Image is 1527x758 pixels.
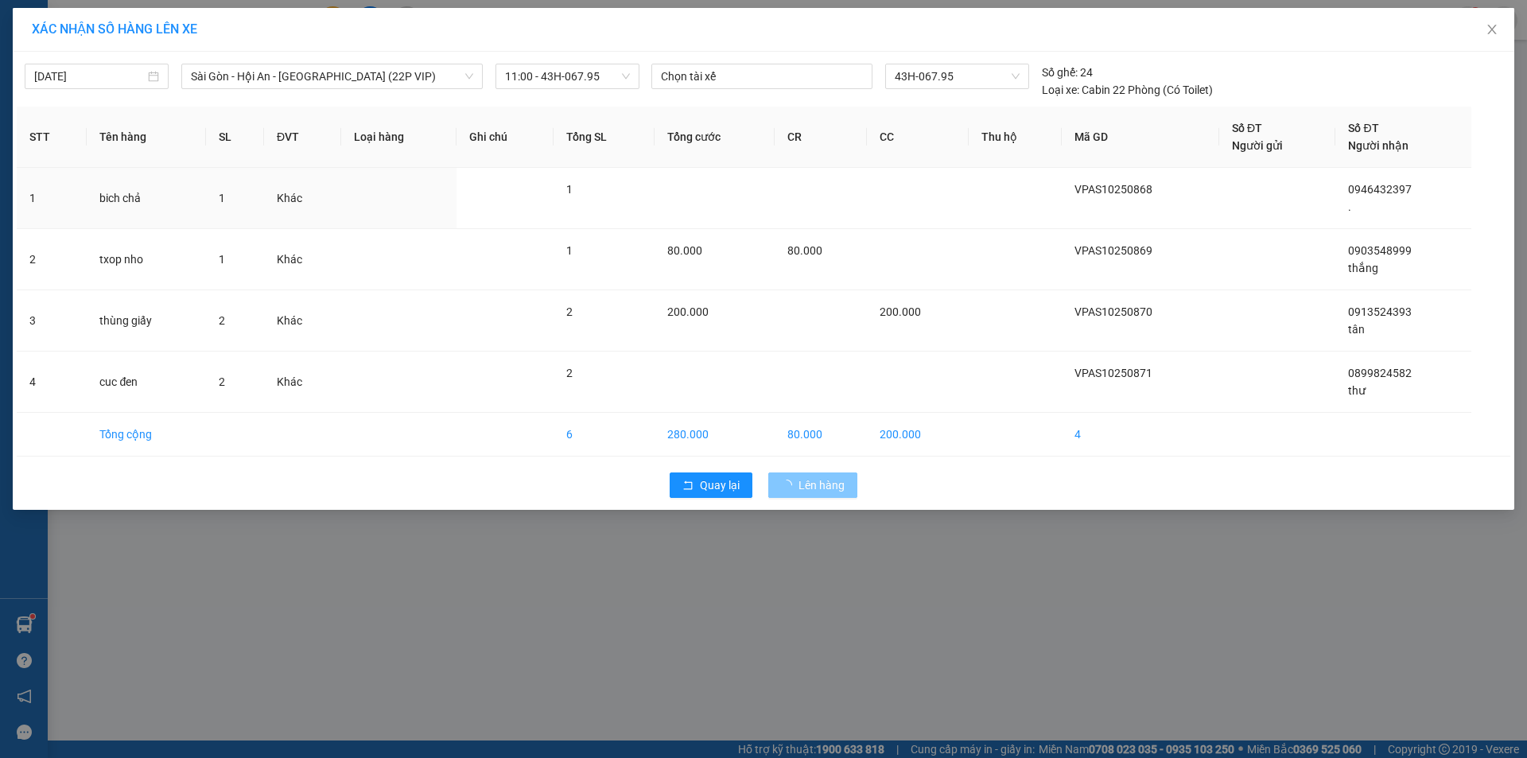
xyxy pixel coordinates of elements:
[32,21,197,37] span: XÁC NHẬN SỐ HÀNG LÊN XE
[1348,262,1378,274] span: thắng
[264,168,342,229] td: Khác
[554,413,655,457] td: 6
[895,64,1019,88] span: 43H-067.95
[566,305,573,318] span: 2
[264,290,342,352] td: Khác
[969,107,1062,168] th: Thu hộ
[1348,384,1366,397] span: thư
[775,413,867,457] td: 80.000
[1348,367,1412,379] span: 0899824582
[566,244,573,257] span: 1
[1074,244,1152,257] span: VPAS10250869
[566,367,573,379] span: 2
[264,352,342,413] td: Khác
[87,107,205,168] th: Tên hàng
[566,183,573,196] span: 1
[667,244,702,257] span: 80.000
[1074,183,1152,196] span: VPAS10250868
[1348,122,1378,134] span: Số ĐT
[700,476,740,494] span: Quay lại
[87,229,205,290] td: txop nho
[17,290,87,352] td: 3
[655,107,775,168] th: Tổng cước
[798,476,845,494] span: Lên hàng
[17,107,87,168] th: STT
[219,314,225,327] span: 2
[87,290,205,352] td: thùng giấy
[655,413,775,457] td: 280.000
[787,244,822,257] span: 80.000
[1062,413,1219,457] td: 4
[1232,122,1262,134] span: Số ĐT
[8,68,110,85] li: VP VP An Sương
[1348,305,1412,318] span: 0913524393
[880,305,921,318] span: 200.000
[768,472,857,498] button: Lên hàng
[34,68,145,85] input: 12/10/2025
[87,352,205,413] td: cuc đen
[1042,64,1078,81] span: Số ghế:
[867,413,969,457] td: 200.000
[867,107,969,168] th: CC
[781,480,798,491] span: loading
[191,64,473,88] span: Sài Gòn - Hội An - Đà Nẵng (22P VIP)
[8,8,231,38] li: [PERSON_NAME]
[1348,244,1412,257] span: 0903548999
[1348,139,1408,152] span: Người nhận
[1074,367,1152,379] span: VPAS10250871
[667,305,709,318] span: 200.000
[457,107,554,168] th: Ghi chú
[670,472,752,498] button: rollbackQuay lại
[8,88,19,99] span: environment
[341,107,457,168] th: Loại hàng
[1074,305,1152,318] span: VPAS10250870
[264,229,342,290] td: Khác
[1232,139,1283,152] span: Người gửi
[1042,64,1093,81] div: 24
[219,375,225,388] span: 2
[264,107,342,168] th: ĐVT
[17,352,87,413] td: 4
[775,107,867,168] th: CR
[1042,81,1213,99] div: Cabin 22 Phòng (Có Toilet)
[17,168,87,229] td: 1
[554,107,655,168] th: Tổng SL
[505,64,630,88] span: 11:00 - 43H-067.95
[206,107,264,168] th: SL
[1486,23,1498,36] span: close
[1348,183,1412,196] span: 0946432397
[17,229,87,290] td: 2
[87,168,205,229] td: bich chả
[110,68,212,120] li: VP [GEOGRAPHIC_DATA]
[1042,81,1079,99] span: Loại xe:
[1348,200,1351,213] span: .
[682,480,694,492] span: rollback
[219,253,225,266] span: 1
[8,87,107,188] b: 39/4A Quốc Lộ 1A - [GEOGRAPHIC_DATA] - An Sương - [GEOGRAPHIC_DATA]
[1348,323,1365,336] span: tân
[87,413,205,457] td: Tổng cộng
[1062,107,1219,168] th: Mã GD
[1470,8,1514,52] button: Close
[464,72,474,81] span: down
[219,192,225,204] span: 1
